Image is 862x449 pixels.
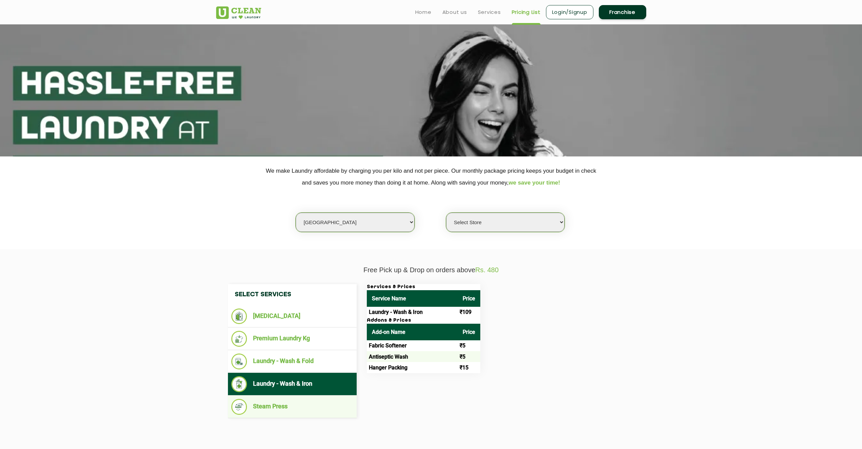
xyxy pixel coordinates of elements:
img: Dry Cleaning [231,308,247,324]
th: Service Name [367,290,458,307]
h3: Services & Prices [367,284,480,290]
a: Pricing List [512,8,541,16]
li: [MEDICAL_DATA] [231,308,353,324]
img: Laundry - Wash & Iron [231,376,247,392]
td: Hanger Packing [367,362,458,373]
li: Laundry - Wash & Iron [231,376,353,392]
img: UClean Laundry and Dry Cleaning [216,6,261,19]
td: ₹15 [458,362,480,373]
th: Price [458,324,480,340]
img: Steam Press [231,399,247,415]
img: Premium Laundry Kg [231,331,247,347]
h3: Addons & Prices [367,318,480,324]
a: About us [442,8,467,16]
h4: Select Services [228,284,357,305]
p: We make Laundry affordable by charging you per kilo and not per piece. Our monthly package pricin... [216,165,646,189]
a: Home [415,8,432,16]
span: Rs. 480 [475,266,499,274]
p: Free Pick up & Drop on orders above [216,266,646,274]
img: Laundry - Wash & Fold [231,354,247,369]
a: Login/Signup [546,5,593,19]
li: Steam Press [231,399,353,415]
th: Add-on Name [367,324,458,340]
td: ₹5 [458,340,480,351]
span: we save your time! [509,179,560,186]
td: Laundry - Wash & Iron [367,307,458,318]
td: Fabric Softener [367,340,458,351]
li: Premium Laundry Kg [231,331,353,347]
td: ₹5 [458,351,480,362]
a: Franchise [599,5,646,19]
td: ₹109 [458,307,480,318]
th: Price [458,290,480,307]
li: Laundry - Wash & Fold [231,354,353,369]
a: Services [478,8,501,16]
td: Antiseptic Wash [367,351,458,362]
